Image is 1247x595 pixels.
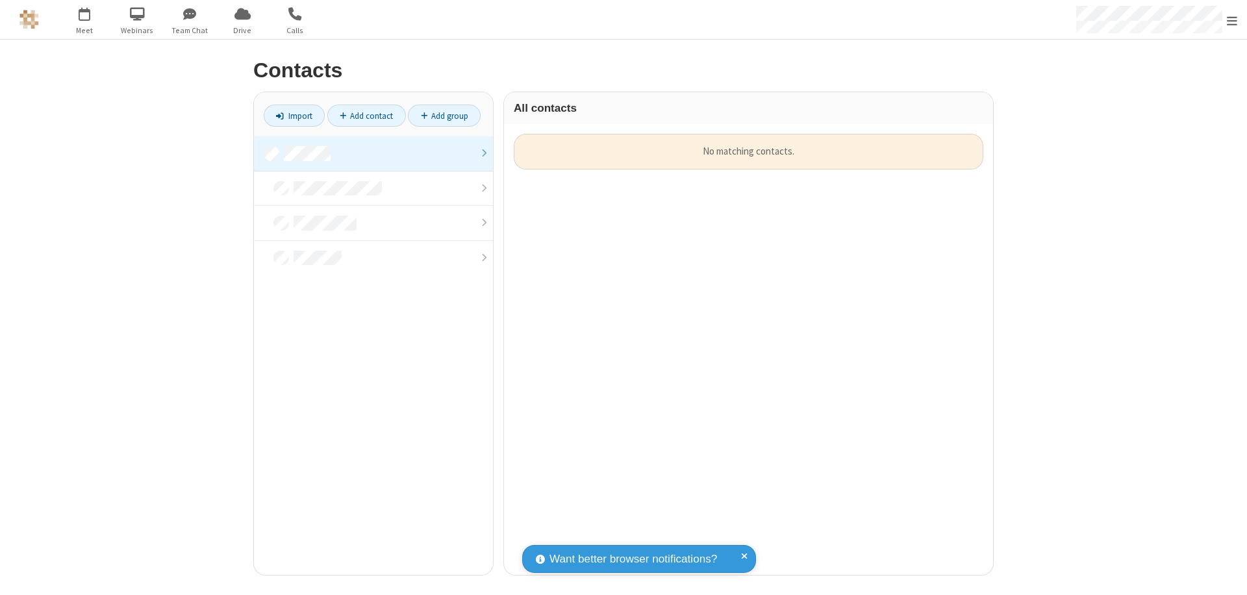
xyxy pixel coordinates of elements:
[60,25,109,36] span: Meet
[218,25,267,36] span: Drive
[19,10,39,29] img: QA Selenium DO NOT DELETE OR CHANGE
[504,124,993,575] div: grid
[514,134,983,170] div: No matching contacts.
[271,25,320,36] span: Calls
[253,59,994,82] h2: Contacts
[113,25,162,36] span: Webinars
[408,105,481,127] a: Add group
[166,25,214,36] span: Team Chat
[264,105,325,127] a: Import
[327,105,406,127] a: Add contact
[514,102,983,114] h3: All contacts
[549,551,717,568] span: Want better browser notifications?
